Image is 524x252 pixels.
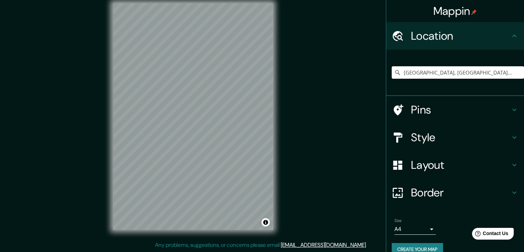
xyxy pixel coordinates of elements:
[113,3,273,230] canvas: Map
[411,103,510,117] h4: Pins
[433,4,477,18] h4: Mappin
[367,241,368,249] div: .
[394,218,402,224] label: Size
[386,22,524,50] div: Location
[392,66,524,79] input: Pick your city or area
[386,151,524,179] div: Layout
[155,241,367,249] p: Any problems, suggestions, or concerns please email .
[471,9,477,15] img: pin-icon.png
[394,224,436,235] div: A4
[386,96,524,124] div: Pins
[386,124,524,151] div: Style
[411,130,510,144] h4: Style
[261,218,270,226] button: Toggle attribution
[463,225,516,244] iframe: Help widget launcher
[411,158,510,172] h4: Layout
[411,186,510,200] h4: Border
[281,241,366,249] a: [EMAIL_ADDRESS][DOMAIN_NAME]
[386,179,524,206] div: Border
[368,241,369,249] div: .
[411,29,510,43] h4: Location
